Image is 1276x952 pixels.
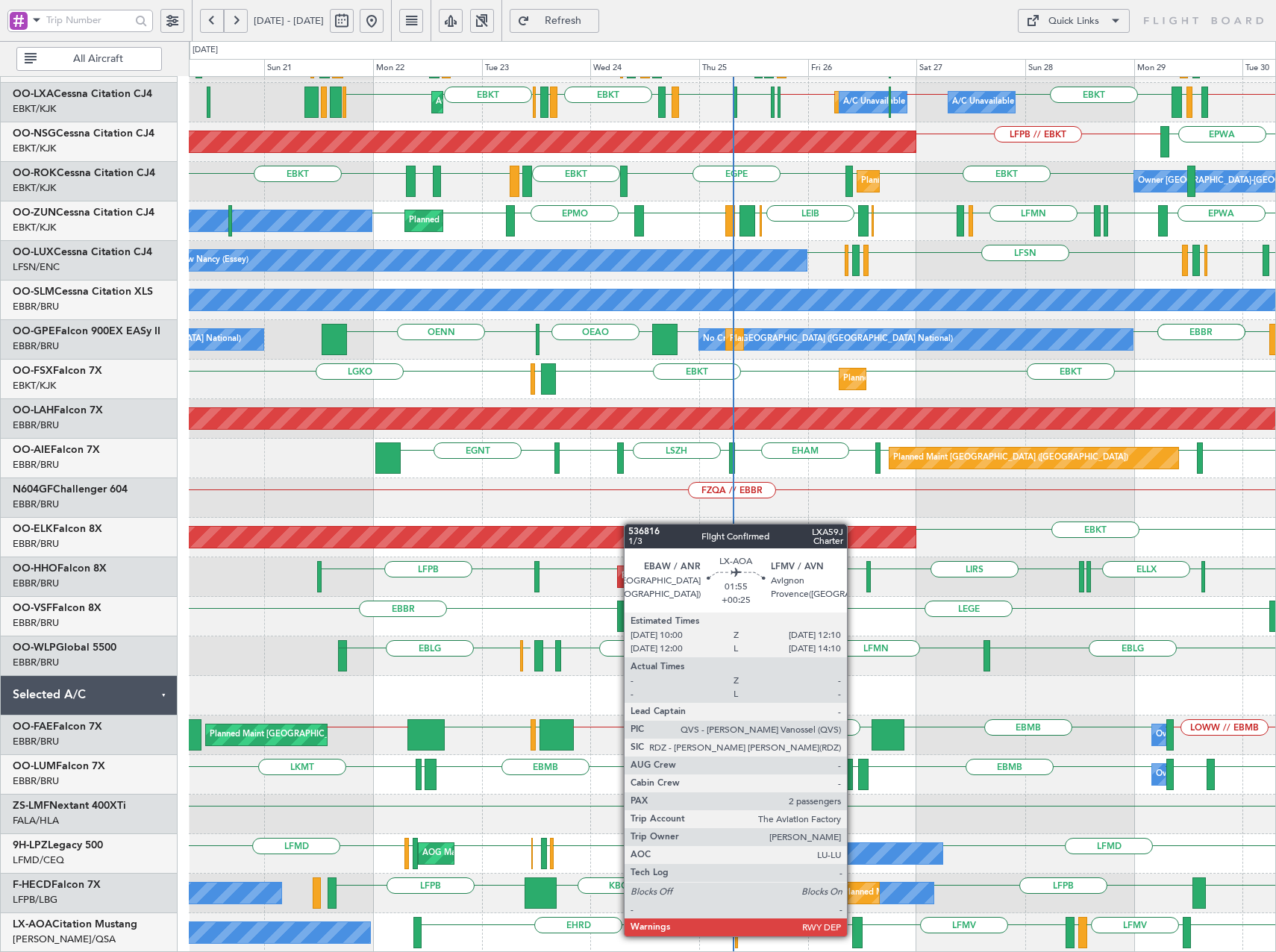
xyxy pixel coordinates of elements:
[13,893,57,906] a: LFPB/LBG
[482,59,591,77] div: Tue 23
[893,447,1128,469] div: Planned Maint [GEOGRAPHIC_DATA] ([GEOGRAPHIC_DATA])
[13,247,152,257] a: OO-LUXCessna Citation CJ4
[13,498,59,511] a: EBBR/BRU
[13,300,59,313] a: EBBR/BRU
[13,379,56,392] a: EBKT/KJK
[13,880,51,890] span: F-HECD
[13,89,54,99] span: OO-LXA
[13,326,160,336] a: OO-GPEFalcon 900EX EASy II
[861,170,1035,192] div: Planned Maint Kortrijk-[GEOGRAPHIC_DATA]
[843,91,1121,113] div: A/C Unavailable [GEOGRAPHIC_DATA] ([GEOGRAPHIC_DATA] National)
[13,854,64,867] a: LFMD/CEQ
[13,445,51,455] span: OO-AIE
[13,168,155,178] a: OO-ROKCessna Citation CJ4
[13,128,56,139] span: OO-NSG
[699,59,808,77] div: Thu 25
[13,286,153,297] a: OO-SLMCessna Citation XLS
[13,260,60,274] a: LFSN/ENC
[13,366,102,376] a: OO-FSXFalcon 7X
[40,54,157,64] span: All Aircraft
[510,9,599,33] button: Refresh
[254,14,324,28] span: [DATE] - [DATE]
[13,484,53,495] span: N604GF
[13,774,59,788] a: EBBR/BRU
[13,142,56,155] a: EBKT/KJK
[13,721,53,732] span: OO-FAE
[703,328,953,351] div: No Crew [GEOGRAPHIC_DATA] ([GEOGRAPHIC_DATA] National)
[13,616,59,630] a: EBBR/BRU
[730,328,1000,351] div: Planned Maint [GEOGRAPHIC_DATA] ([GEOGRAPHIC_DATA] National)
[13,761,56,771] span: OO-LUM
[952,91,1014,113] div: A/C Unavailable
[590,59,699,77] div: Wed 24
[13,445,100,455] a: OO-AIEFalcon 7X
[1025,59,1134,77] div: Sun 28
[13,603,101,613] a: OO-VSFFalcon 8X
[436,91,598,113] div: AOG Maint Kortrijk-[GEOGRAPHIC_DATA]
[13,221,56,234] a: EBKT/KJK
[13,642,56,653] span: OO-WLP
[13,537,59,551] a: EBBR/BRU
[13,405,54,416] span: OO-LAH
[13,919,137,930] a: LX-AOACitation Mustang
[13,458,59,472] a: EBBR/BRU
[13,563,57,574] span: OO-HHO
[16,47,162,71] button: All Aircraft
[13,656,59,669] a: EBBR/BRU
[13,801,126,811] a: ZS-LMFNextant 400XTi
[13,880,101,890] a: F-HECDFalcon 7X
[13,840,48,851] span: 9H-LPZ
[13,721,102,732] a: OO-FAEFalcon 7X
[13,933,116,946] a: [PERSON_NAME]/QSA
[13,801,49,811] span: ZS-LMF
[13,128,154,139] a: OO-NSGCessna Citation CJ4
[422,842,542,865] div: AOG Maint Cannes (Mandelieu)
[533,16,594,26] span: Refresh
[622,566,745,588] div: Planned Maint Geneva (Cointrin)
[13,577,59,590] a: EBBR/BRU
[13,102,56,116] a: EBKT/KJK
[1156,724,1257,746] div: Owner Melsbroek Air Base
[13,419,59,432] a: EBBR/BRU
[13,642,116,653] a: OO-WLPGlobal 5500
[1134,59,1243,77] div: Mon 29
[13,919,52,930] span: LX-AOA
[13,524,53,534] span: OO-ELK
[13,181,56,195] a: EBKT/KJK
[210,724,480,746] div: Planned Maint [GEOGRAPHIC_DATA] ([GEOGRAPHIC_DATA] National)
[13,207,154,218] a: OO-ZUNCessna Citation CJ4
[13,405,103,416] a: OO-LAHFalcon 7X
[13,339,59,353] a: EBBR/BRU
[13,524,102,534] a: OO-ELKFalcon 8X
[784,842,819,865] div: No Crew
[1156,763,1257,786] div: Owner Melsbroek Air Base
[13,168,57,178] span: OO-ROK
[1018,9,1130,33] button: Quick Links
[373,59,482,77] div: Mon 22
[843,368,1017,390] div: Planned Maint Kortrijk-[GEOGRAPHIC_DATA]
[13,286,54,297] span: OO-SLM
[719,882,753,904] div: No Crew
[13,484,128,495] a: N604GFChallenger 604
[193,44,218,57] div: [DATE]
[13,603,52,613] span: OO-VSF
[843,882,1078,904] div: Planned Maint [GEOGRAPHIC_DATA] ([GEOGRAPHIC_DATA])
[808,59,917,77] div: Fri 26
[13,563,107,574] a: OO-HHOFalcon 8X
[13,761,105,771] a: OO-LUMFalcon 7X
[916,59,1025,77] div: Sat 27
[13,366,53,376] span: OO-FSX
[13,207,56,218] span: OO-ZUN
[160,249,248,272] div: No Crew Nancy (Essey)
[409,210,583,232] div: Planned Maint Kortrijk-[GEOGRAPHIC_DATA]
[13,247,54,257] span: OO-LUX
[13,814,59,827] a: FALA/HLA
[1048,14,1099,29] div: Quick Links
[156,59,265,77] div: Sat 20
[13,840,103,851] a: 9H-LPZLegacy 500
[13,326,55,336] span: OO-GPE
[46,9,131,31] input: Trip Number
[13,89,152,99] a: OO-LXACessna Citation CJ4
[264,59,373,77] div: Sun 21
[13,735,59,748] a: EBBR/BRU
